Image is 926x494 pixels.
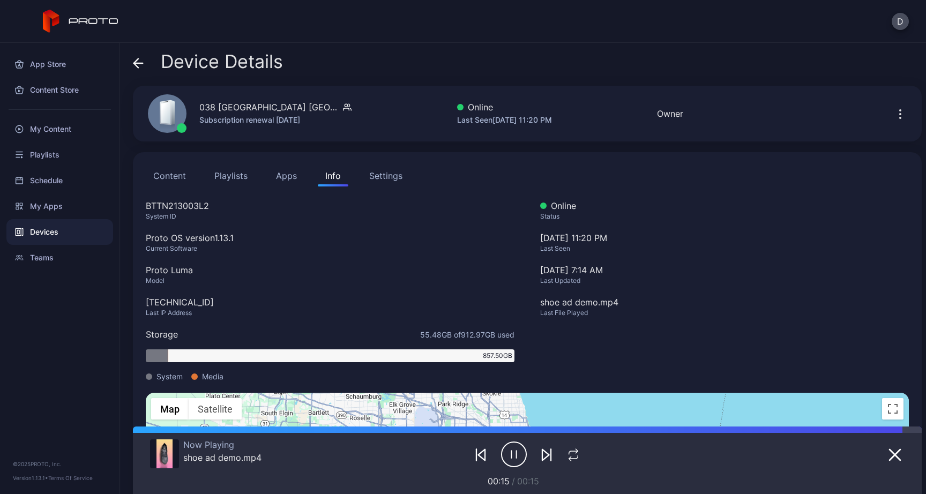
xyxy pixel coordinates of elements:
[6,193,113,219] a: My Apps
[318,165,348,186] button: Info
[369,169,402,182] div: Settings
[325,169,341,182] div: Info
[48,475,93,481] a: Terms Of Service
[146,165,193,186] button: Content
[517,476,539,486] span: 00:15
[420,329,514,340] span: 55.48 GB of 912.97 GB used
[13,475,48,481] span: Version 1.13.1 •
[146,244,514,253] div: Current Software
[457,114,552,126] div: Last Seen [DATE] 11:20 PM
[199,114,352,126] div: Subscription renewal [DATE]
[146,328,178,341] div: Storage
[13,460,107,468] div: © 2025 PROTO, Inc.
[146,212,514,221] div: System ID
[183,452,262,463] div: shoe ad demo.mp4
[540,309,909,317] div: Last File Played
[6,245,113,271] a: Teams
[882,398,903,420] button: Toggle fullscreen view
[146,309,514,317] div: Last IP Address
[6,116,113,142] a: My Content
[6,142,113,168] a: Playlists
[540,199,909,212] div: Online
[156,371,183,382] span: System
[6,51,113,77] a: App Store
[189,398,242,420] button: Show satellite imagery
[183,439,262,450] div: Now Playing
[540,212,909,221] div: Status
[6,219,113,245] a: Devices
[161,51,283,72] span: Device Details
[146,264,514,276] div: Proto Luma
[540,264,909,276] div: [DATE] 7:14 AM
[202,371,223,382] span: Media
[151,398,189,420] button: Show street map
[146,231,514,244] div: Proto OS version 1.13.1
[268,165,304,186] button: Apps
[362,165,410,186] button: Settings
[512,476,515,486] span: /
[146,199,514,212] div: BTTN213003L2
[483,351,512,361] span: 857.50 GB
[540,231,909,264] div: [DATE] 11:20 PM
[146,296,514,309] div: [TECHNICAL_ID]
[892,13,909,30] button: D
[488,476,510,486] span: 00:15
[540,276,909,285] div: Last Updated
[146,276,514,285] div: Model
[657,107,683,120] div: Owner
[6,168,113,193] a: Schedule
[457,101,552,114] div: Online
[540,296,909,309] div: shoe ad demo.mp4
[6,77,113,103] a: Content Store
[207,165,255,186] button: Playlists
[199,101,339,114] div: 038 [GEOGRAPHIC_DATA] [GEOGRAPHIC_DATA] B
[540,244,909,253] div: Last Seen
